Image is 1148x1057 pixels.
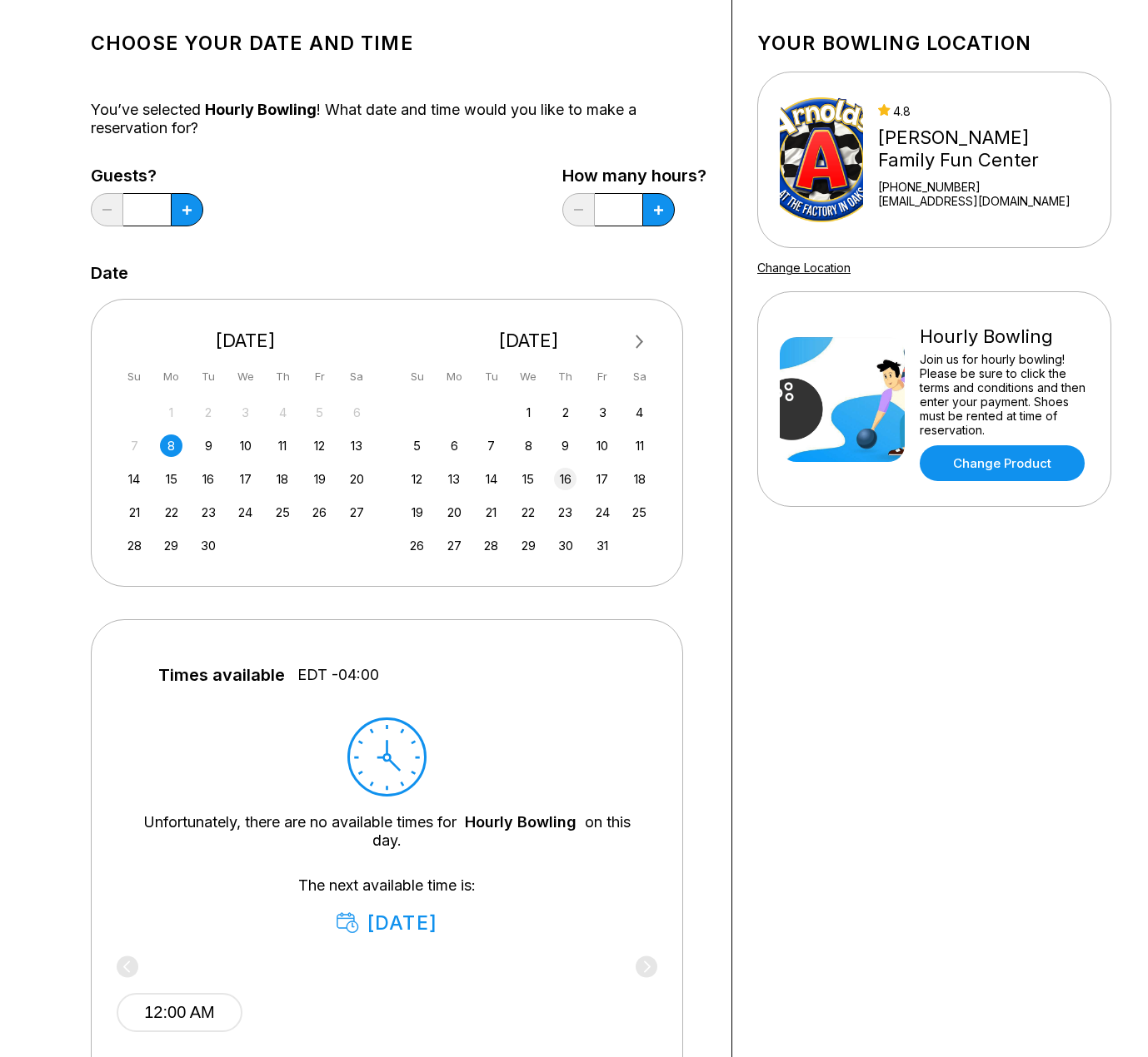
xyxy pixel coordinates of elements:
a: Change Location [757,261,851,275]
div: Tu [197,365,220,388]
div: Fr [591,365,614,388]
div: month 2025-10 [404,399,654,557]
div: Choose Saturday, September 13th, 2025 [346,434,368,457]
div: Choose Monday, September 22nd, 2025 [160,501,182,524]
div: Choose Friday, October 31st, 2025 [591,534,614,557]
div: Choose Monday, September 8th, 2025 [160,434,182,457]
a: Change Product [920,445,1085,481]
div: Choose Saturday, October 11th, 2025 [628,434,651,457]
div: Choose Tuesday, October 28th, 2025 [480,534,502,557]
a: Hourly Bowling [465,813,576,831]
h1: Your bowling location [757,32,1111,55]
div: Unfortunately, there are no available times for on this day. [142,813,632,850]
div: Choose Friday, October 10th, 2025 [591,434,614,457]
div: [DATE] [117,330,375,352]
div: Choose Saturday, September 27th, 2025 [346,501,368,524]
div: Choose Tuesday, September 9th, 2025 [197,434,220,457]
div: [DATE] [337,911,437,935]
div: [PHONE_NUMBER] [878,180,1089,194]
div: Not available Sunday, September 7th, 2025 [123,434,146,457]
div: Tu [480,365,502,388]
div: Not available Tuesday, September 2nd, 2025 [197,401,220,424]
div: Choose Sunday, October 5th, 2025 [406,434,428,457]
div: Choose Tuesday, September 23rd, 2025 [197,501,220,524]
div: Choose Thursday, September 11th, 2025 [272,434,294,457]
div: Choose Wednesday, September 24th, 2025 [234,501,257,524]
div: Not available Monday, September 1st, 2025 [160,401,182,424]
div: Choose Thursday, October 30th, 2025 [554,534,576,557]
div: Choose Sunday, September 21st, 2025 [123,501,146,524]
div: Th [272,365,294,388]
div: We [517,365,540,388]
div: Not available Friday, September 5th, 2025 [308,401,331,424]
div: month 2025-09 [121,399,371,557]
img: Hourly Bowling [780,337,905,462]
button: Next Month [626,329,653,355]
div: Sa [628,365,651,388]
div: Choose Thursday, October 9th, 2025 [554,434,576,457]
div: Mo [160,365,182,388]
div: Choose Friday, October 3rd, 2025 [591,401,614,424]
div: Join us for hourly bowling! Please be sure to click the terms and conditions and then enter your ... [920,352,1089,437]
div: Choose Monday, October 6th, 2025 [443,434,466,457]
div: Choose Friday, September 19th, 2025 [308,468,331,490]
div: Fr [308,365,331,388]
div: Sa [346,365,368,388]
div: Choose Sunday, September 28th, 2025 [123,534,146,557]
div: Choose Tuesday, October 7th, 2025 [480,434,502,457]
span: Hourly Bowling [205,101,317,118]
div: Mo [443,365,466,388]
div: Choose Friday, October 24th, 2025 [591,501,614,524]
div: Choose Friday, September 26th, 2025 [308,501,331,524]
div: Choose Thursday, September 25th, 2025 [272,501,294,524]
div: Not available Saturday, September 6th, 2025 [346,401,368,424]
label: How many hours? [562,166,706,185]
div: Choose Saturday, October 25th, 2025 [628,501,651,524]
div: Choose Thursday, October 2nd, 2025 [554,401,576,424]
div: Choose Friday, September 12th, 2025 [308,434,331,457]
div: Choose Wednesday, October 8th, 2025 [517,434,540,457]
span: Times available [158,666,285,684]
div: Choose Tuesday, September 30th, 2025 [197,534,220,557]
div: [PERSON_NAME] Family Fun Center [878,127,1089,171]
div: Choose Saturday, October 18th, 2025 [628,468,651,490]
div: Choose Monday, October 27th, 2025 [443,534,466,557]
div: Choose Sunday, October 19th, 2025 [406,501,428,524]
div: Choose Wednesday, September 17th, 2025 [234,468,257,490]
div: Choose Sunday, September 14th, 2025 [123,468,146,490]
div: Choose Wednesday, October 1st, 2025 [517,401,540,424]
div: Th [554,365,576,388]
div: [DATE] [400,330,658,352]
div: Choose Tuesday, October 14th, 2025 [480,468,502,490]
div: Su [123,365,146,388]
div: Choose Tuesday, October 21st, 2025 [480,501,502,524]
div: We [234,365,257,388]
div: Choose Wednesday, September 10th, 2025 [234,434,257,457]
img: Arnold's Family Fun Center [780,97,863,222]
div: Choose Sunday, October 12th, 2025 [406,468,428,490]
h1: Choose your Date and time [91,32,706,55]
div: Not available Thursday, September 4th, 2025 [272,401,294,424]
div: Choose Wednesday, October 15th, 2025 [517,468,540,490]
div: Su [406,365,428,388]
div: Choose Saturday, October 4th, 2025 [628,401,651,424]
div: Choose Tuesday, September 16th, 2025 [197,468,220,490]
span: EDT -04:00 [297,666,379,684]
div: 4.8 [878,104,1089,118]
div: Choose Thursday, September 18th, 2025 [272,468,294,490]
div: Choose Monday, October 13th, 2025 [443,468,466,490]
div: The next available time is: [142,876,632,935]
div: Choose Monday, September 29th, 2025 [160,534,182,557]
div: Choose Thursday, October 23rd, 2025 [554,501,576,524]
div: Choose Monday, September 15th, 2025 [160,468,182,490]
div: Choose Thursday, October 16th, 2025 [554,468,576,490]
button: 12:00 AM [117,993,242,1032]
div: Choose Saturday, September 20th, 2025 [346,468,368,490]
div: Hourly Bowling [920,325,1089,348]
a: [EMAIL_ADDRESS][DOMAIN_NAME] [878,194,1089,208]
div: Choose Sunday, October 26th, 2025 [406,534,428,557]
label: Date [91,264,128,282]
div: Choose Friday, October 17th, 2025 [591,468,614,490]
div: Not available Wednesday, September 3rd, 2025 [234,401,257,424]
div: Choose Wednesday, October 29th, 2025 [517,534,540,557]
